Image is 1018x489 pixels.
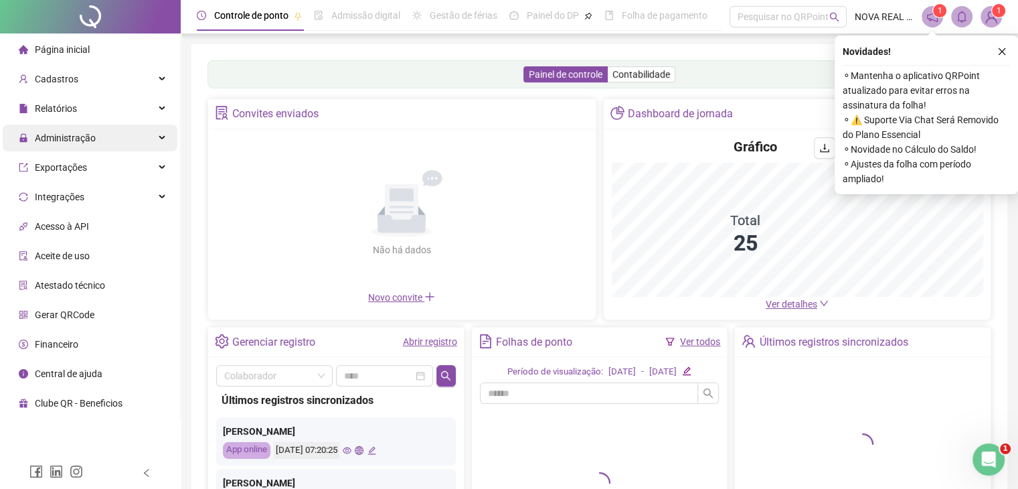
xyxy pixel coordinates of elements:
span: info-circle [19,369,28,378]
span: left [142,468,151,478]
span: ⚬ Ajustes da folha com período ampliado! [843,157,1010,186]
a: Abrir registro [403,336,457,347]
span: Contabilidade [612,69,670,80]
span: Gestão de férias [430,10,497,21]
span: api [19,222,28,231]
div: [PERSON_NAME] [223,424,449,439]
span: Clube QR - Beneficios [35,398,122,409]
span: qrcode [19,310,28,320]
span: edit [682,366,691,375]
span: sun [412,11,422,20]
span: 1 [938,6,942,15]
span: ⚬ Novidade no Cálculo do Saldo! [843,142,1010,157]
h4: Gráfico [734,137,777,156]
div: Últimos registros sincronizados [760,331,908,354]
span: Novidades ! [843,44,891,59]
span: Relatórios [35,103,77,114]
span: home [19,45,28,54]
span: Painel de controle [529,69,602,80]
span: Financeiro [35,339,78,350]
span: setting [215,334,229,348]
span: pushpin [294,12,302,20]
span: dashboard [509,11,519,20]
span: team [742,334,756,348]
div: [DATE] 07:20:25 [274,442,339,459]
span: instagram [70,465,83,478]
span: facebook [29,465,43,478]
span: Exportações [35,162,87,173]
span: clock-circle [197,11,206,20]
span: file-text [479,334,493,348]
a: Ver todos [680,336,720,347]
div: Convites enviados [232,102,319,125]
span: Atestado técnico [35,280,105,291]
span: search [829,12,839,22]
span: ⚬ ⚠️ Suporte Via Chat Será Removido do Plano Essencial [843,113,1010,142]
span: solution [19,281,28,290]
span: file [19,104,28,113]
span: edit [367,446,376,455]
span: Ver detalhes [766,299,817,309]
span: export [19,163,28,172]
div: Últimos registros sincronizados [222,392,450,409]
div: Folhas de ponto [496,331,572,354]
div: Período de visualização: [507,365,603,379]
span: Acesso à API [35,221,89,232]
div: Gerenciar registro [232,331,315,354]
span: linkedin [50,465,63,478]
span: loading [852,433,873,455]
span: Folha de pagamento [622,10,707,21]
span: Admissão digital [331,10,400,21]
span: plus [424,291,435,302]
span: global [355,446,363,455]
span: file-done [314,11,323,20]
div: [DATE] [608,365,636,379]
div: Não há dados [340,242,463,257]
span: bell [956,11,968,23]
span: Painel do DP [527,10,579,21]
span: NOVA REAL STATE [855,9,914,24]
span: close [997,47,1007,56]
span: 1 [997,6,1001,15]
span: search [703,388,713,399]
span: sync [19,192,28,202]
span: down [819,299,829,308]
span: eye [343,446,351,455]
span: Controle de ponto [214,10,288,21]
span: Aceite de uso [35,251,90,261]
span: download [819,143,830,153]
span: user-add [19,74,28,84]
span: dollar [19,340,28,349]
sup: Atualize o seu contato no menu Meus Dados [992,4,1005,17]
div: App online [223,442,270,459]
span: lock [19,133,28,143]
span: filter [665,337,675,346]
span: Página inicial [35,44,90,55]
span: pie-chart [610,106,624,120]
div: [DATE] [649,365,677,379]
div: - [641,365,644,379]
span: Central de ajuda [35,368,102,379]
span: Cadastros [35,74,78,84]
span: solution [215,106,229,120]
span: search [440,370,451,381]
iframe: Intercom live chat [972,443,1005,476]
span: audit [19,251,28,261]
span: notification [926,11,938,23]
span: 1 [1000,443,1011,454]
span: ⚬ Mantenha o aplicativo QRPoint atualizado para evitar erros na assinatura da folha! [843,68,1010,113]
div: Dashboard de jornada [628,102,733,125]
span: Administração [35,133,96,143]
a: Ver detalhes down [766,299,829,309]
span: book [604,11,614,20]
span: Integrações [35,192,84,202]
span: Gerar QRCode [35,309,94,320]
sup: 1 [933,4,946,17]
span: Novo convite [368,292,435,303]
span: pushpin [584,12,592,20]
span: gift [19,399,28,408]
img: 80526 [981,7,1001,27]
